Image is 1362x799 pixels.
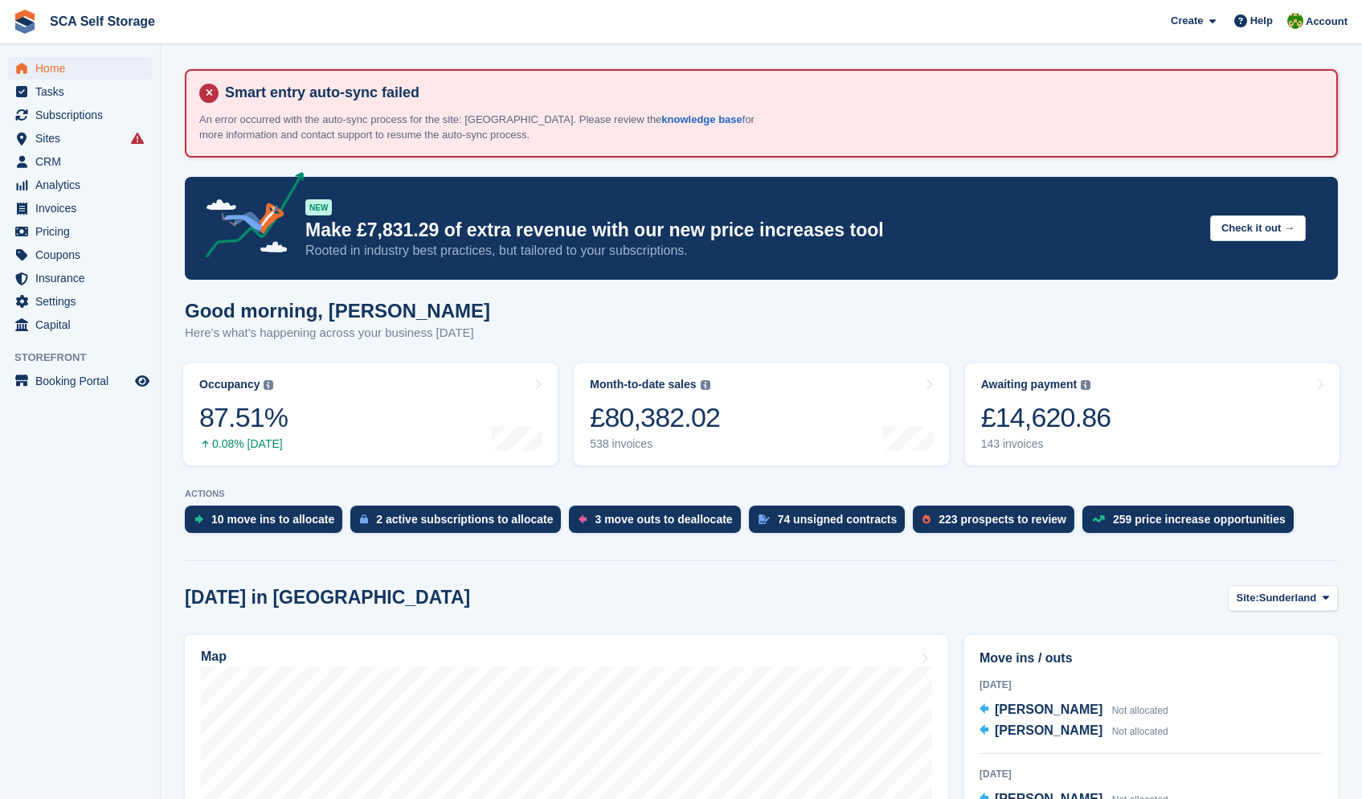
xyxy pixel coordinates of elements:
[376,513,553,526] div: 2 active subscriptions to allocate
[35,313,132,336] span: Capital
[981,401,1111,434] div: £14,620.86
[980,649,1323,668] h2: Move ins / outs
[980,721,1168,742] a: [PERSON_NAME] Not allocated
[981,378,1078,391] div: Awaiting payment
[199,401,288,434] div: 87.51%
[199,437,288,451] div: 0.08% [DATE]
[1092,515,1105,522] img: price_increase_opportunities-93ffe204e8149a01c8c9dc8f82e8f89637d9d84a8eef4429ea346261dce0b2c0.svg
[1259,590,1317,606] span: Sunderland
[749,506,914,541] a: 74 unsigned contracts
[131,132,144,145] i: Smart entry sync failures have occurred
[35,174,132,196] span: Analytics
[661,113,742,125] a: knowledge base
[192,172,305,264] img: price-adjustments-announcement-icon-8257ccfd72463d97f412b2fc003d46551f7dbcb40ab6d574587a9cd5c0d94...
[965,363,1340,465] a: Awaiting payment £14,620.86 143 invoices
[980,678,1323,692] div: [DATE]
[35,127,132,150] span: Sites
[8,174,152,196] a: menu
[35,290,132,313] span: Settings
[981,437,1111,451] div: 143 invoices
[14,350,160,366] span: Storefront
[8,150,152,173] a: menu
[595,513,732,526] div: 3 move outs to deallocate
[701,380,710,390] img: icon-info-grey-7440780725fd019a000dd9b08b2336e03edf1995a4989e88bcd33f0948082b44.svg
[194,514,203,524] img: move_ins_to_allocate_icon-fdf77a2bb77ea45bf5b3d319d69a93e2d87916cf1d5bf7949dd705db3b84f3ca.svg
[35,220,132,243] span: Pricing
[8,220,152,243] a: menu
[183,363,558,465] a: Occupancy 87.51% 0.08% [DATE]
[35,104,132,126] span: Subscriptions
[1306,14,1348,30] span: Account
[211,513,334,526] div: 10 move ins to allocate
[8,57,152,80] a: menu
[1171,13,1203,29] span: Create
[219,84,1323,102] h4: Smart entry auto-sync failed
[8,80,152,103] a: menu
[8,197,152,219] a: menu
[922,514,930,524] img: prospect-51fa495bee0391a8d652442698ab0144808aea92771e9ea1ae160a38d050c398.svg
[185,324,490,342] p: Here's what's happening across your business [DATE]
[1287,13,1303,29] img: Sam Chapman
[350,506,569,541] a: 2 active subscriptions to allocate
[199,112,762,143] p: An error occurred with the auto-sync process for the site: [GEOGRAPHIC_DATA]. Please review the f...
[185,489,1338,499] p: ACTIONS
[1112,726,1168,737] span: Not allocated
[1250,13,1273,29] span: Help
[8,267,152,289] a: menu
[980,700,1168,721] a: [PERSON_NAME] Not allocated
[35,370,132,392] span: Booking Portal
[939,513,1066,526] div: 223 prospects to review
[590,378,696,391] div: Month-to-date sales
[579,514,587,524] img: move_outs_to_deallocate_icon-f764333ba52eb49d3ac5e1228854f67142a1ed5810a6f6cc68b1a99e826820c5.svg
[35,80,132,103] span: Tasks
[264,380,273,390] img: icon-info-grey-7440780725fd019a000dd9b08b2336e03edf1995a4989e88bcd33f0948082b44.svg
[574,363,948,465] a: Month-to-date sales £80,382.02 538 invoices
[8,127,152,150] a: menu
[133,371,152,391] a: Preview store
[35,244,132,266] span: Coupons
[1082,506,1302,541] a: 259 price increase opportunities
[1113,513,1286,526] div: 259 price increase opportunities
[569,506,748,541] a: 3 move outs to deallocate
[980,767,1323,781] div: [DATE]
[8,104,152,126] a: menu
[199,378,260,391] div: Occupancy
[8,244,152,266] a: menu
[305,199,332,215] div: NEW
[1228,585,1338,612] button: Site: Sunderland
[1210,215,1306,242] button: Check it out →
[35,57,132,80] span: Home
[1112,705,1168,716] span: Not allocated
[305,219,1197,242] p: Make £7,831.29 of extra revenue with our new price increases tool
[8,313,152,336] a: menu
[590,401,720,434] div: £80,382.02
[778,513,898,526] div: 74 unsigned contracts
[185,587,470,608] h2: [DATE] in [GEOGRAPHIC_DATA]
[201,649,227,664] h2: Map
[995,723,1102,737] span: [PERSON_NAME]
[43,8,162,35] a: SCA Self Storage
[35,197,132,219] span: Invoices
[8,370,152,392] a: menu
[913,506,1082,541] a: 223 prospects to review
[35,267,132,289] span: Insurance
[995,703,1102,716] span: [PERSON_NAME]
[590,437,720,451] div: 538 invoices
[360,514,368,524] img: active_subscription_to_allocate_icon-d502201f5373d7db506a760aba3b589e785aa758c864c3986d89f69b8ff3...
[305,242,1197,260] p: Rooted in industry best practices, but tailored to your subscriptions.
[185,506,350,541] a: 10 move ins to allocate
[13,10,37,34] img: stora-icon-8386f47178a22dfd0bd8f6a31ec36ba5ce8667c1dd55bd0f319d3a0aa187defe.svg
[1081,380,1090,390] img: icon-info-grey-7440780725fd019a000dd9b08b2336e03edf1995a4989e88bcd33f0948082b44.svg
[1237,590,1259,606] span: Site:
[35,150,132,173] span: CRM
[185,300,490,322] h1: Good morning, [PERSON_NAME]
[759,514,770,524] img: contract_signature_icon-13c848040528278c33f63329250d36e43548de30e8caae1d1a13099fd9432cc5.svg
[8,290,152,313] a: menu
